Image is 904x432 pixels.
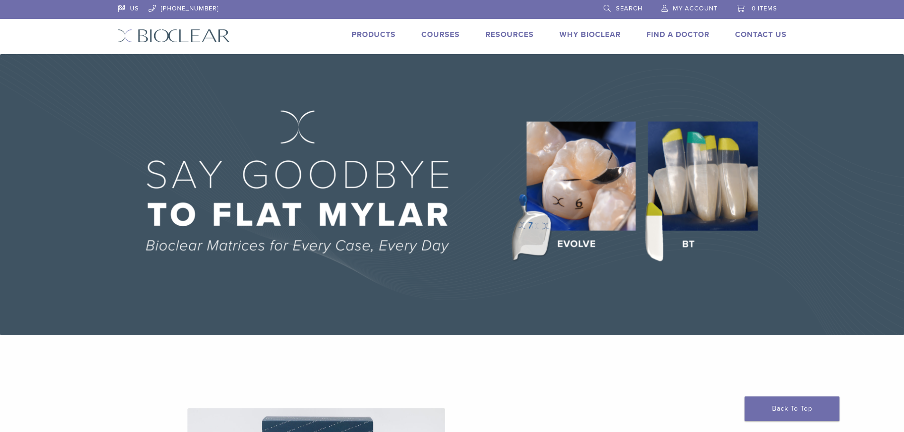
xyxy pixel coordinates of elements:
[352,30,396,39] a: Products
[752,5,777,12] span: 0 items
[559,30,621,39] a: Why Bioclear
[673,5,718,12] span: My Account
[745,396,839,421] a: Back To Top
[485,30,534,39] a: Resources
[421,30,460,39] a: Courses
[616,5,643,12] span: Search
[735,30,787,39] a: Contact Us
[646,30,709,39] a: Find A Doctor
[118,29,230,43] img: Bioclear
